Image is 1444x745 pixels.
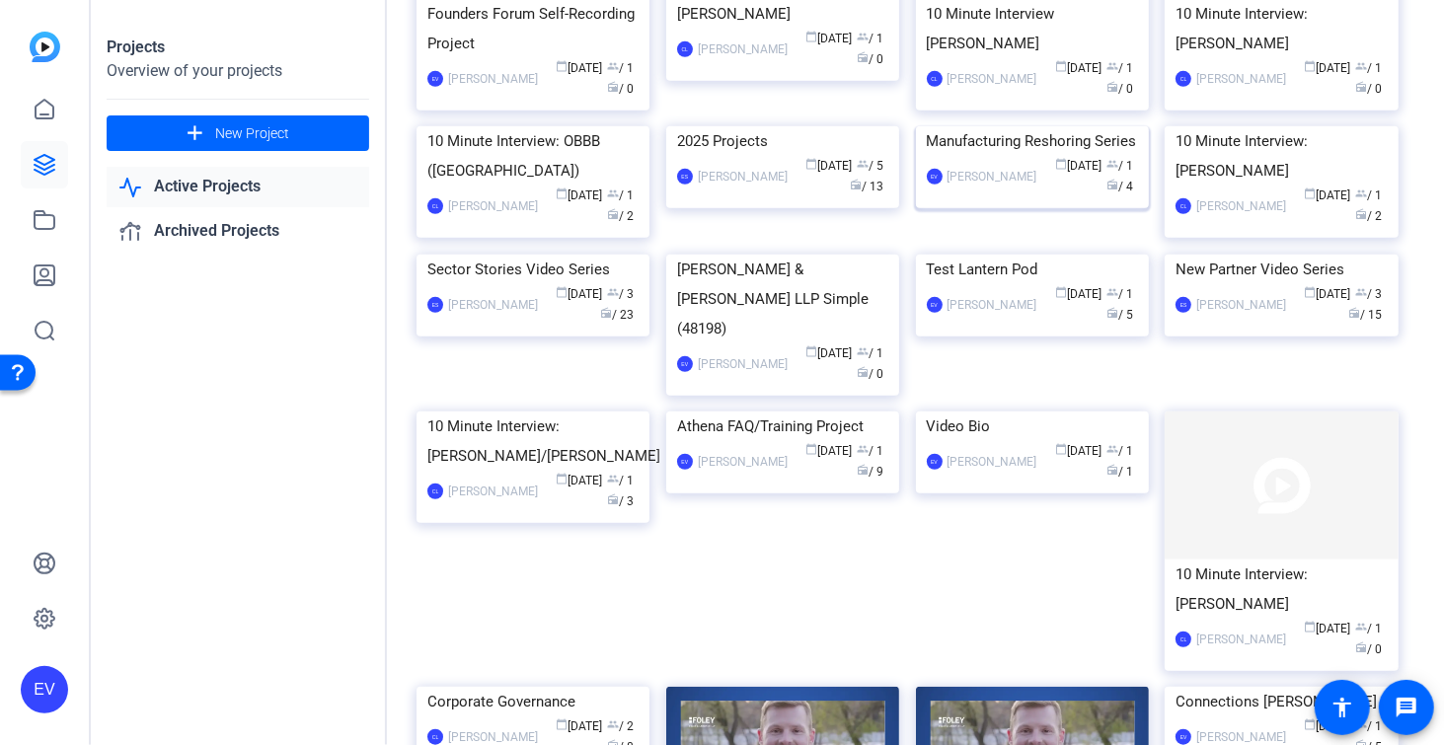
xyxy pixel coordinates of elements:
[857,443,869,455] span: group
[948,69,1037,89] div: [PERSON_NAME]
[607,209,634,223] span: / 2
[1356,286,1368,298] span: group
[927,126,1138,156] div: Manufacturing Reshoring Series
[1176,297,1191,313] div: ES
[1106,159,1133,173] span: / 1
[607,286,619,298] span: group
[107,115,369,151] button: New Project
[1106,158,1118,170] span: group
[448,196,538,216] div: [PERSON_NAME]
[427,687,639,716] div: Corporate Governance
[1356,188,1383,202] span: / 1
[607,718,619,730] span: group
[1106,443,1118,455] span: group
[805,346,852,360] span: [DATE]
[1196,196,1286,216] div: [PERSON_NAME]
[556,473,568,484] span: calendar_today
[850,180,883,193] span: / 13
[1356,82,1383,96] span: / 0
[927,71,943,87] div: CL
[1106,61,1133,75] span: / 1
[215,123,289,144] span: New Project
[1055,159,1102,173] span: [DATE]
[1305,286,1317,298] span: calendar_today
[1106,444,1133,458] span: / 1
[607,473,619,484] span: group
[1330,696,1354,719] mat-icon: accessibility
[677,411,888,441] div: Athena FAQ/Training Project
[1055,60,1067,72] span: calendar_today
[600,308,634,322] span: / 23
[1356,187,1368,199] span: group
[857,346,883,360] span: / 1
[1106,179,1118,190] span: radio
[556,718,568,730] span: calendar_today
[1106,464,1118,476] span: radio
[427,126,639,186] div: 10 Minute Interview: OBBB ([GEOGRAPHIC_DATA])
[948,295,1037,315] div: [PERSON_NAME]
[448,69,538,89] div: [PERSON_NAME]
[677,356,693,372] div: EV
[607,474,634,487] span: / 1
[1305,187,1317,199] span: calendar_today
[927,454,943,470] div: EV
[1196,630,1286,649] div: [PERSON_NAME]
[607,60,619,72] span: group
[850,179,862,190] span: radio
[857,464,869,476] span: radio
[448,295,538,315] div: [PERSON_NAME]
[1356,642,1383,656] span: / 0
[1305,719,1351,733] span: [DATE]
[607,208,619,220] span: radio
[1106,287,1133,301] span: / 1
[1356,287,1383,301] span: / 3
[1356,621,1368,633] span: group
[427,484,443,499] div: CL
[857,366,869,378] span: radio
[1106,286,1118,298] span: group
[1055,61,1102,75] span: [DATE]
[857,51,869,63] span: radio
[1305,622,1351,635] span: [DATE]
[677,41,693,57] div: CL
[1305,188,1351,202] span: [DATE]
[1305,718,1317,730] span: calendar_today
[1176,71,1191,87] div: CL
[698,354,788,374] div: [PERSON_NAME]
[607,61,634,75] span: / 1
[1176,729,1191,745] div: EV
[857,345,869,357] span: group
[1106,82,1133,96] span: / 0
[427,255,639,284] div: Sector Stories Video Series
[1356,60,1368,72] span: group
[1305,287,1351,301] span: [DATE]
[805,158,817,170] span: calendar_today
[1176,198,1191,214] div: CL
[556,286,568,298] span: calendar_today
[556,187,568,199] span: calendar_today
[427,411,639,471] div: 10 Minute Interview: [PERSON_NAME]/[PERSON_NAME]
[927,255,1138,284] div: Test Lantern Pod
[21,666,68,713] div: EV
[677,169,693,185] div: ES
[107,211,369,252] a: Archived Projects
[427,71,443,87] div: EV
[1106,308,1133,322] span: / 5
[1349,307,1361,319] span: radio
[927,297,943,313] div: EV
[857,31,869,42] span: group
[556,188,602,202] span: [DATE]
[805,159,852,173] span: [DATE]
[1055,158,1067,170] span: calendar_today
[607,493,619,505] span: radio
[448,482,538,501] div: [PERSON_NAME]
[607,719,634,733] span: / 2
[805,31,817,42] span: calendar_today
[1106,60,1118,72] span: group
[1305,60,1317,72] span: calendar_today
[805,444,852,458] span: [DATE]
[1196,69,1286,89] div: [PERSON_NAME]
[1176,687,1387,716] div: Connections [PERSON_NAME]
[183,121,207,146] mat-icon: add
[677,454,693,470] div: EV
